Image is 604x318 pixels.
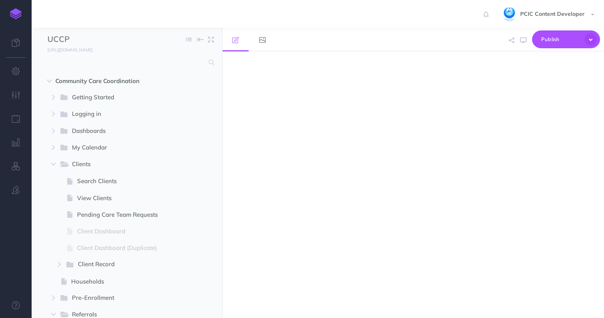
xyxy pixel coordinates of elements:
[516,10,589,17] span: PCIC Content Developer
[502,8,516,21] img: dRQN1hrEG1J5t3n3qbq3RfHNZNloSxXOgySS45Hu.jpg
[77,210,175,220] span: Pending Care Team Requests
[72,143,163,153] span: My Calendar
[77,193,175,203] span: View Clients
[55,76,165,86] span: Community Care Coordination
[72,126,163,136] span: Dashboards
[47,55,204,70] input: Search
[77,227,175,236] span: Client Dashboard
[77,243,175,253] span: Client Dashboard (Duplicate)
[72,109,163,119] span: Logging in
[77,176,175,186] span: Search Clients
[47,47,92,53] small: [URL][DOMAIN_NAME]
[32,45,100,53] a: [URL][DOMAIN_NAME]
[72,159,163,170] span: Clients
[10,8,22,19] img: logo-mark.svg
[71,277,175,286] span: Households
[47,34,140,45] input: Documentation Name
[78,259,163,270] span: Client Record
[532,30,600,48] button: Publish
[72,93,163,103] span: Getting Started
[541,33,581,45] span: Publish
[72,293,163,303] span: Pre-Enrollment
